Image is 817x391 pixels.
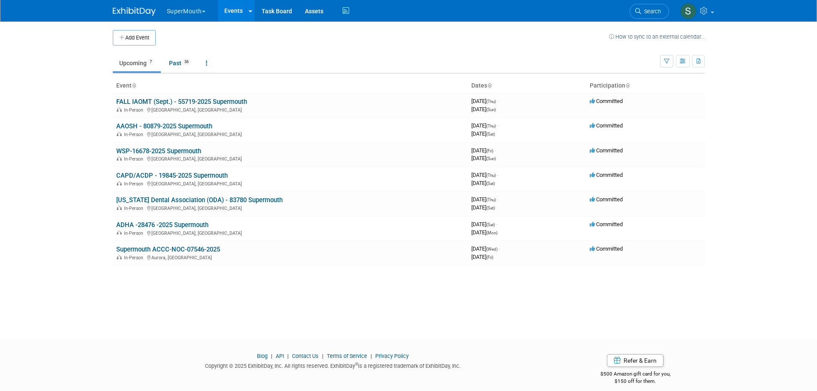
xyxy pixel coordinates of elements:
span: Committed [590,196,623,203]
span: - [497,196,498,203]
span: Committed [590,122,623,129]
a: API [276,353,284,359]
th: Dates [468,79,586,93]
a: ADHA -28476 -2025 Supermouth [116,221,208,229]
div: Aurora, [GEOGRAPHIC_DATA] [116,254,464,261]
span: [DATE] [471,130,495,137]
span: | [368,353,374,359]
div: $500 Amazon gift card for you, [566,365,705,385]
span: - [494,147,496,154]
span: [DATE] [471,254,493,260]
span: 36 [182,59,191,65]
span: | [320,353,326,359]
span: [DATE] [471,229,497,236]
img: In-Person Event [117,107,122,112]
span: - [497,98,498,104]
span: Committed [590,172,623,178]
span: (Fri) [486,255,493,260]
a: FALL IAOMT (Sept.) - 55719-2025 Supermouth [116,98,247,106]
span: [DATE] [471,172,498,178]
span: [DATE] [471,246,500,252]
span: In-Person [124,132,146,137]
a: Supermouth ACCC-NOC-07546-2025 [116,246,220,253]
span: | [269,353,274,359]
span: Search [641,8,661,15]
span: [DATE] [471,106,496,112]
span: [DATE] [471,98,498,104]
button: Add Event [113,30,156,45]
span: Committed [590,98,623,104]
th: Participation [586,79,705,93]
a: Search [630,4,669,19]
a: Sort by Event Name [132,82,136,89]
a: Sort by Start Date [487,82,491,89]
span: [DATE] [471,221,497,227]
img: In-Person Event [117,255,122,259]
img: In-Person Event [117,181,122,185]
a: Sort by Participation Type [625,82,630,89]
span: (Thu) [486,173,496,178]
span: In-Person [124,181,146,187]
span: (Sun) [486,156,496,161]
span: In-Person [124,156,146,162]
span: In-Person [124,255,146,261]
sup: ® [355,362,358,367]
span: (Sat) [486,222,495,227]
th: Event [113,79,468,93]
img: In-Person Event [117,156,122,161]
a: Terms of Service [327,353,367,359]
span: - [496,221,497,227]
a: Contact Us [292,353,319,359]
div: $150 off for them. [566,378,705,385]
span: Committed [590,147,623,154]
span: | [285,353,291,359]
div: [GEOGRAPHIC_DATA], [GEOGRAPHIC_DATA] [116,106,464,113]
span: - [497,172,498,178]
span: [DATE] [471,147,496,154]
img: Sam Murphy [680,3,696,19]
span: [DATE] [471,196,498,203]
div: [GEOGRAPHIC_DATA], [GEOGRAPHIC_DATA] [116,204,464,211]
a: CAPD/ACDP - 19845-2025 Supermouth [116,172,228,179]
span: (Sat) [486,132,495,136]
span: (Sat) [486,206,495,210]
span: (Thu) [486,124,496,128]
a: AAOSH - 80879-2025 Supermouth [116,122,212,130]
span: (Sun) [486,107,496,112]
span: [DATE] [471,155,496,161]
a: Upcoming7 [113,55,161,71]
a: Refer & Earn [607,354,663,367]
div: [GEOGRAPHIC_DATA], [GEOGRAPHIC_DATA] [116,155,464,162]
img: In-Person Event [117,206,122,210]
span: (Mon) [486,230,497,235]
a: Privacy Policy [375,353,409,359]
span: In-Person [124,230,146,236]
a: Blog [257,353,268,359]
div: [GEOGRAPHIC_DATA], [GEOGRAPHIC_DATA] [116,130,464,137]
span: (Fri) [486,149,493,153]
span: (Thu) [486,99,496,104]
img: In-Person Event [117,230,122,235]
a: Past36 [163,55,198,71]
div: Copyright © 2025 ExhibitDay, Inc. All rights reserved. ExhibitDay is a registered trademark of Ex... [113,360,554,370]
span: [DATE] [471,122,498,129]
span: In-Person [124,107,146,113]
span: Committed [590,246,623,252]
img: ExhibitDay [113,7,156,16]
a: How to sync to an external calendar... [609,33,705,40]
span: [DATE] [471,180,495,186]
span: - [497,122,498,129]
div: [GEOGRAPHIC_DATA], [GEOGRAPHIC_DATA] [116,229,464,236]
span: 7 [147,59,154,65]
a: [US_STATE] Dental Association (ODA) - 83780 Supermouth [116,196,283,204]
span: [DATE] [471,204,495,211]
span: - [499,246,500,252]
span: Committed [590,221,623,227]
a: WSP-16678-2025 Supermouth [116,147,201,155]
span: (Thu) [486,197,496,202]
span: In-Person [124,206,146,211]
img: In-Person Event [117,132,122,136]
span: (Wed) [486,247,497,252]
span: (Sat) [486,181,495,186]
div: [GEOGRAPHIC_DATA], [GEOGRAPHIC_DATA] [116,180,464,187]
